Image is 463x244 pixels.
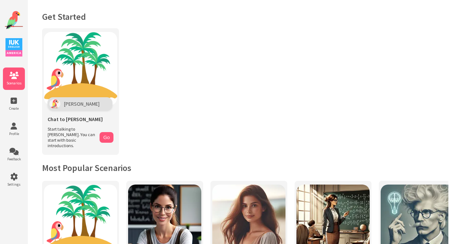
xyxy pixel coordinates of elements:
[3,131,25,136] span: Profile
[48,126,96,148] span: Start talking to [PERSON_NAME]. You can start with basic introductions.
[100,132,113,143] button: Go
[44,32,117,105] img: Chat with Polly
[3,106,25,111] span: Create
[5,11,23,29] img: Website Logo
[3,182,25,187] span: Settings
[3,157,25,161] span: Feedback
[42,162,448,174] h2: Most Popular Scenarios
[5,38,22,57] img: IUK Logo
[3,81,25,85] span: Scenarios
[49,99,60,109] img: Polly
[48,116,103,123] span: Chat to [PERSON_NAME]
[64,101,100,107] span: [PERSON_NAME]
[42,11,448,22] h1: Get Started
